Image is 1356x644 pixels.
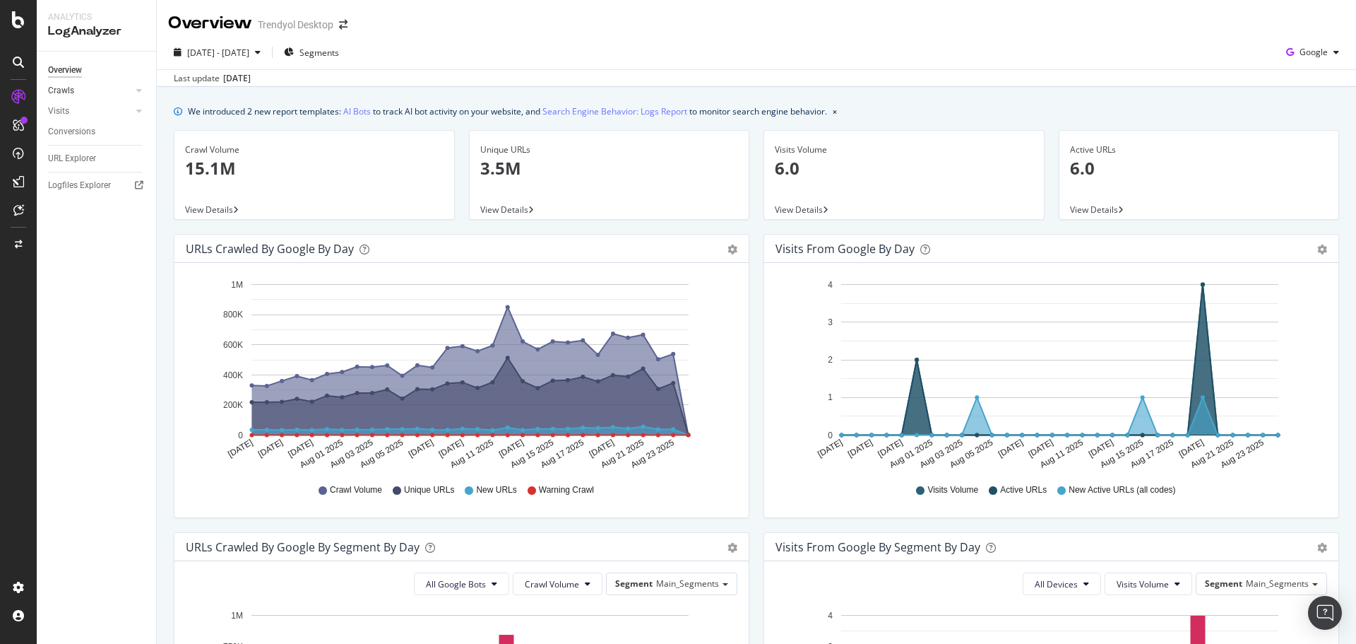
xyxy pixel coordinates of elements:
[542,104,687,119] a: Search Engine Behavior: Logs Report
[876,438,905,459] text: [DATE]
[48,63,146,78] a: Overview
[231,280,243,290] text: 1M
[775,144,1033,156] div: Visits Volume
[185,156,444,180] p: 15.1M
[509,438,555,470] text: Aug 15 2025
[816,438,844,459] text: [DATE]
[48,11,145,23] div: Analytics
[187,47,249,59] span: [DATE] - [DATE]
[186,540,420,554] div: URLs Crawled by Google By Segment By Day
[1205,578,1242,590] span: Segment
[997,438,1025,459] text: [DATE]
[927,484,978,496] span: Visits Volume
[1069,484,1175,496] span: New Active URLs (all codes)
[1308,596,1342,630] div: Open Intercom Messenger
[358,438,405,470] text: Aug 05 2025
[1070,156,1328,180] p: 6.0
[1023,573,1101,595] button: All Devices
[1219,438,1266,470] text: Aug 23 2025
[1280,41,1345,64] button: Google
[1098,438,1145,470] text: Aug 15 2025
[828,280,833,290] text: 4
[48,104,69,119] div: Visits
[1027,438,1055,459] text: [DATE]
[539,438,585,470] text: Aug 17 2025
[223,370,243,380] text: 400K
[775,274,1322,471] svg: A chart.
[48,151,146,166] a: URL Explorer
[829,101,840,122] button: close banner
[186,242,354,256] div: URLs Crawled by Google by day
[185,204,233,216] span: View Details
[223,310,243,320] text: 800K
[407,438,435,459] text: [DATE]
[1087,438,1115,459] text: [DATE]
[256,438,285,459] text: [DATE]
[299,47,339,59] span: Segments
[656,578,719,590] span: Main_Segments
[223,400,243,410] text: 200K
[1117,578,1169,590] span: Visits Volume
[775,156,1033,180] p: 6.0
[448,438,495,470] text: Aug 11 2025
[828,355,833,365] text: 2
[539,484,594,496] span: Warning Crawl
[330,484,382,496] span: Crawl Volume
[278,41,345,64] button: Segments
[727,245,737,254] div: gear
[1317,543,1327,553] div: gear
[223,340,243,350] text: 600K
[828,431,833,440] text: 0
[223,72,251,85] div: [DATE]
[888,438,934,470] text: Aug 01 2025
[226,438,254,459] text: [DATE]
[615,578,653,590] span: Segment
[599,438,646,470] text: Aug 21 2025
[1000,484,1047,496] span: Active URLs
[168,41,266,64] button: [DATE] - [DATE]
[1038,438,1085,470] text: Aug 11 2025
[948,438,994,470] text: Aug 05 2025
[1189,438,1235,470] text: Aug 21 2025
[727,543,737,553] div: gear
[48,178,111,193] div: Logfiles Explorer
[48,83,74,98] div: Crawls
[1070,204,1118,216] span: View Details
[828,317,833,327] text: 3
[918,438,965,470] text: Aug 03 2025
[174,104,1339,119] div: info banner
[168,11,252,35] div: Overview
[437,438,465,459] text: [DATE]
[339,20,347,30] div: arrow-right-arrow-left
[185,144,444,156] div: Crawl Volume
[497,438,525,459] text: [DATE]
[828,611,833,621] text: 4
[298,438,345,470] text: Aug 01 2025
[1129,438,1175,470] text: Aug 17 2025
[426,578,486,590] span: All Google Bots
[476,484,516,496] span: New URLs
[828,393,833,403] text: 1
[1317,245,1327,254] div: gear
[588,438,616,459] text: [DATE]
[1070,144,1328,156] div: Active URLs
[775,242,915,256] div: Visits from Google by day
[480,144,739,156] div: Unique URLs
[48,23,145,40] div: LogAnalyzer
[48,124,146,139] a: Conversions
[414,573,509,595] button: All Google Bots
[1105,573,1192,595] button: Visits Volume
[846,438,874,459] text: [DATE]
[629,438,676,470] text: Aug 23 2025
[1177,438,1206,459] text: [DATE]
[287,438,315,459] text: [DATE]
[1299,46,1328,58] span: Google
[188,104,827,119] div: We introduced 2 new report templates: to track AI bot activity on your website, and to monitor se...
[231,611,243,621] text: 1M
[48,104,132,119] a: Visits
[480,204,528,216] span: View Details
[1246,578,1309,590] span: Main_Segments
[48,178,146,193] a: Logfiles Explorer
[238,431,243,440] text: 0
